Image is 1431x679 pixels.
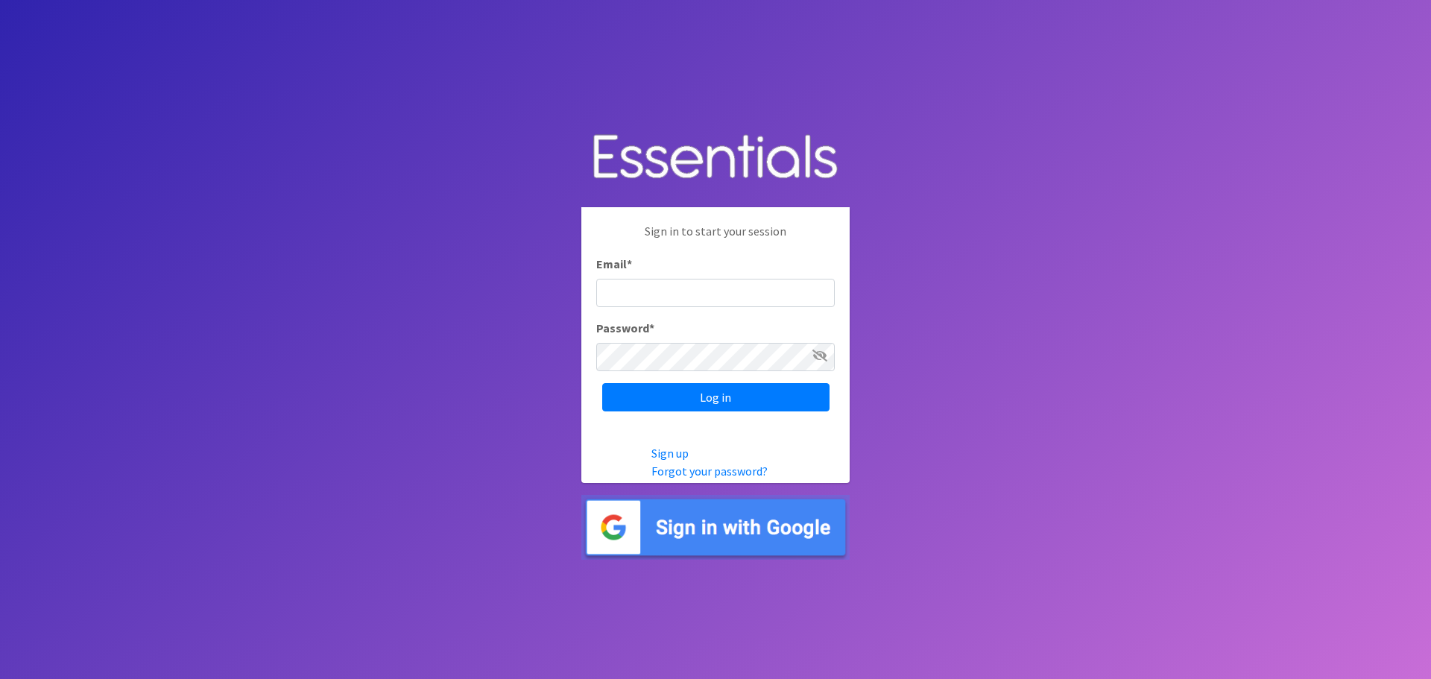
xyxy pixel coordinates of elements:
[596,255,632,273] label: Email
[602,383,830,411] input: Log in
[596,222,835,255] p: Sign in to start your session
[649,320,654,335] abbr: required
[596,319,654,337] label: Password
[651,464,768,479] a: Forgot your password?
[627,256,632,271] abbr: required
[581,119,850,196] img: Human Essentials
[581,495,850,560] img: Sign in with Google
[651,446,689,461] a: Sign up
